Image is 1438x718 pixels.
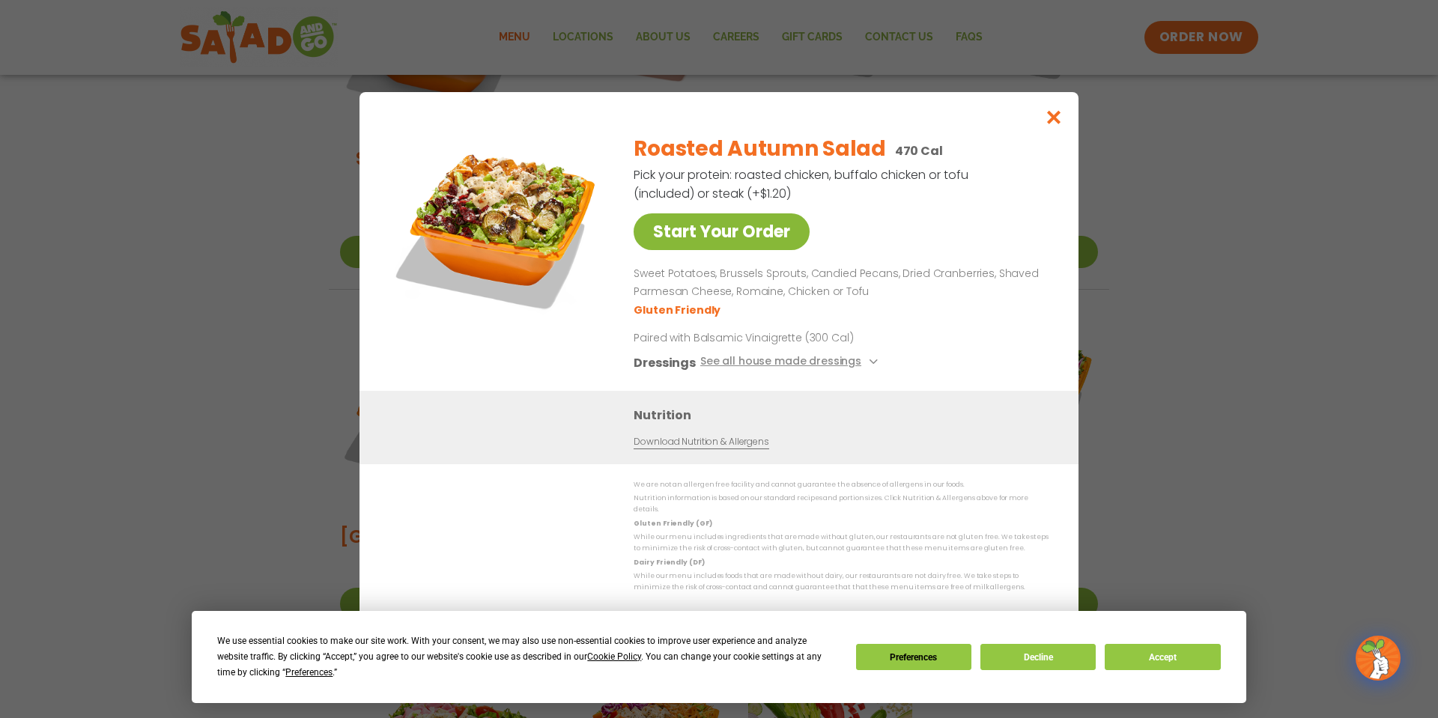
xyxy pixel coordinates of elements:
[285,667,333,678] span: Preferences
[587,651,641,662] span: Cookie Policy
[1030,92,1078,142] button: Close modal
[1105,644,1220,670] button: Accept
[393,122,603,332] img: Featured product photo for Roasted Autumn Salad
[1357,637,1399,679] img: wpChatIcon
[634,558,704,567] strong: Dairy Friendly (DF)
[634,532,1049,555] p: While our menu includes ingredients that are made without gluten, our restaurants are not gluten ...
[634,353,696,372] h3: Dressings
[634,302,723,318] li: Gluten Friendly
[895,142,943,160] p: 470 Cal
[192,611,1246,703] div: Cookie Consent Prompt
[634,571,1049,594] p: While our menu includes foods that are made without dairy, our restaurants are not dairy free. We...
[634,213,810,250] a: Start Your Order
[217,633,837,681] div: We use essential cookies to make our site work. With your consent, we may also use non-essential ...
[634,265,1043,301] p: Sweet Potatoes, Brussels Sprouts, Candied Pecans, Dried Cranberries, Shaved Parmesan Cheese, Roma...
[634,133,885,165] h2: Roasted Autumn Salad
[634,519,712,528] strong: Gluten Friendly (GF)
[980,644,1096,670] button: Decline
[700,353,882,372] button: See all house made dressings
[634,406,1056,425] h3: Nutrition
[634,330,911,346] p: Paired with Balsamic Vinaigrette (300 Cal)
[634,165,971,203] p: Pick your protein: roasted chicken, buffalo chicken or tofu (included) or steak (+$1.20)
[856,644,971,670] button: Preferences
[634,435,768,449] a: Download Nutrition & Allergens
[634,493,1049,516] p: Nutrition information is based on our standard recipes and portion sizes. Click Nutrition & Aller...
[634,479,1049,490] p: We are not an allergen free facility and cannot guarantee the absence of allergens in our foods.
